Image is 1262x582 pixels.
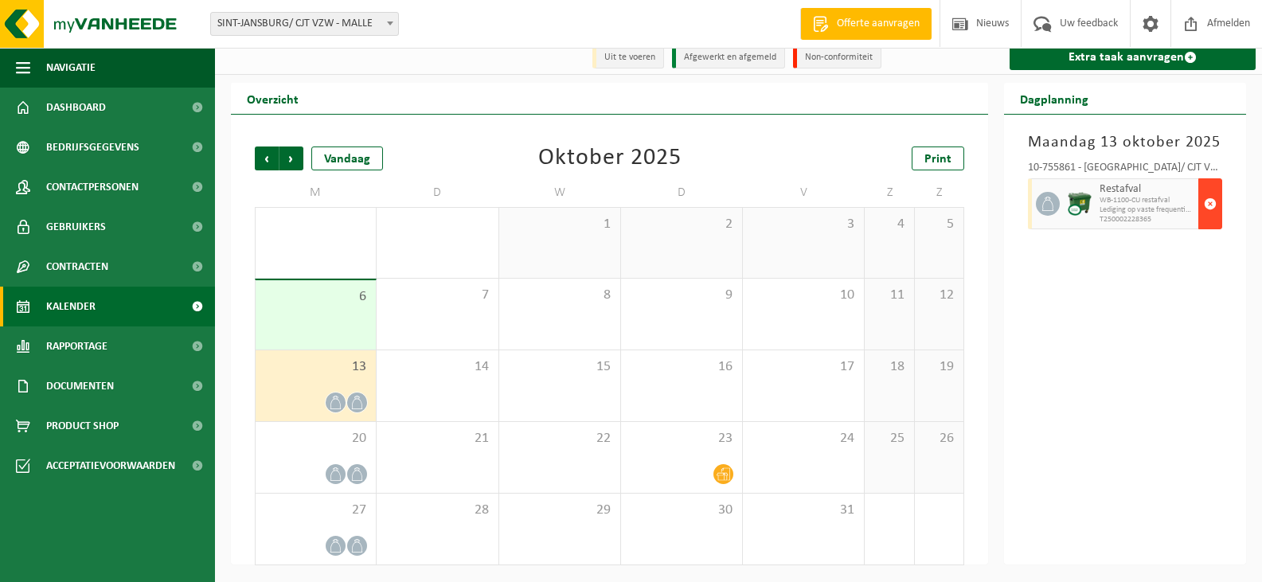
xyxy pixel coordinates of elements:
[46,287,96,326] span: Kalender
[264,358,368,376] span: 13
[211,13,398,35] span: SINT-JANSBURG/ CJT VZW - MALLE
[507,216,612,233] span: 1
[279,146,303,170] span: Volgende
[629,287,734,304] span: 9
[499,178,621,207] td: W
[264,502,368,519] span: 27
[311,146,383,170] div: Vandaag
[751,502,856,519] span: 31
[873,216,905,233] span: 4
[1028,131,1222,154] h3: Maandag 13 oktober 2025
[592,47,664,68] li: Uit te voeren
[46,88,106,127] span: Dashboard
[46,247,108,287] span: Contracten
[924,153,951,166] span: Print
[923,358,955,376] span: 19
[873,358,905,376] span: 18
[46,446,175,486] span: Acceptatievoorwaarden
[231,83,315,114] h2: Overzicht
[629,430,734,447] span: 23
[507,430,612,447] span: 22
[629,216,734,233] span: 2
[793,47,881,68] li: Non-conformiteit
[1100,183,1194,196] span: Restafval
[385,430,490,447] span: 21
[255,146,279,170] span: Vorige
[46,127,139,167] span: Bedrijfsgegevens
[912,146,964,170] a: Print
[385,502,490,519] span: 28
[751,358,856,376] span: 17
[1100,196,1194,205] span: WB-1100-CU restafval
[621,178,743,207] td: D
[46,326,107,366] span: Rapportage
[210,12,399,36] span: SINT-JANSBURG/ CJT VZW - MALLE
[46,366,114,406] span: Documenten
[800,8,932,40] a: Offerte aanvragen
[923,287,955,304] span: 12
[1068,192,1092,216] img: WB-1100-CU
[385,287,490,304] span: 7
[46,207,106,247] span: Gebruikers
[377,178,498,207] td: D
[538,146,682,170] div: Oktober 2025
[873,430,905,447] span: 25
[46,406,119,446] span: Product Shop
[1100,205,1194,215] span: Lediging op vaste frequentie (excl. verwerking)
[923,430,955,447] span: 26
[751,287,856,304] span: 10
[264,430,368,447] span: 20
[743,178,865,207] td: V
[507,358,612,376] span: 15
[1100,215,1194,225] span: T250002228365
[264,288,368,306] span: 6
[1010,45,1256,70] a: Extra taak aanvragen
[873,287,905,304] span: 11
[915,178,964,207] td: Z
[672,47,785,68] li: Afgewerkt en afgemeld
[865,178,914,207] td: Z
[255,178,377,207] td: M
[1028,162,1222,178] div: 10-755861 - [GEOGRAPHIC_DATA]/ CJT VZW - MALLE
[385,358,490,376] span: 14
[46,48,96,88] span: Navigatie
[923,216,955,233] span: 5
[833,16,924,32] span: Offerte aanvragen
[1004,83,1104,114] h2: Dagplanning
[46,167,139,207] span: Contactpersonen
[507,287,612,304] span: 8
[751,216,856,233] span: 3
[629,358,734,376] span: 16
[751,430,856,447] span: 24
[629,502,734,519] span: 30
[507,502,612,519] span: 29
